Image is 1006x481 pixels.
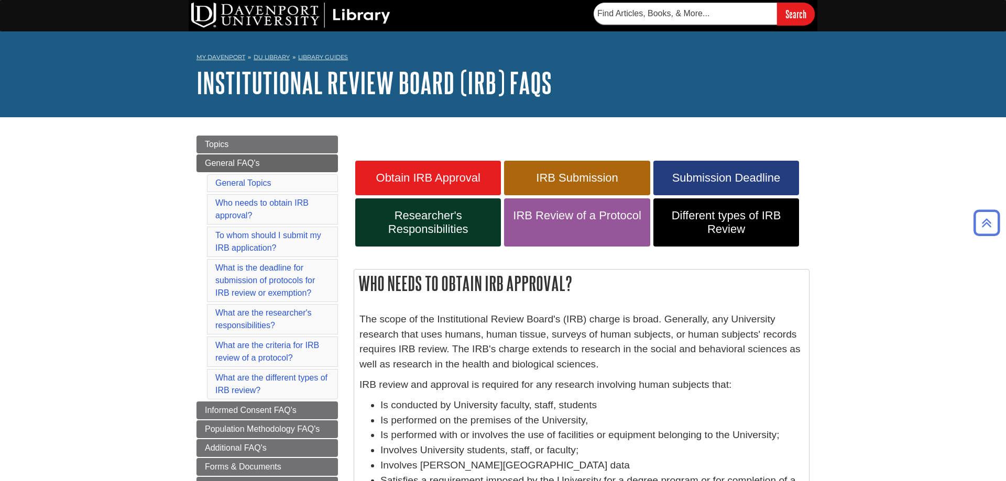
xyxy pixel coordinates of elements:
li: Is performed with or involves the use of facilities or equipment belonging to the University; [380,428,804,443]
a: IRB Review of a Protocol [504,198,650,247]
img: DU Library [191,3,390,28]
a: Back to Top [970,216,1003,230]
a: What are the researcher's responsibilities? [215,308,312,330]
p: The scope of the Institutional Review Board's (IRB) charge is broad. Generally, any University re... [359,312,804,372]
input: Search [777,3,815,25]
input: Find Articles, Books, & More... [594,3,777,25]
a: DU Library [254,53,290,61]
span: Topics [205,140,228,149]
span: Informed Consent FAQ's [205,406,297,415]
li: Is performed on the premises of the University, [380,413,804,428]
a: Library Guides [298,53,348,61]
a: Obtain IRB Approval [355,161,501,195]
a: Additional FAQ's [196,439,338,457]
h1: Institutional Review Board (IRB) FAQs [196,67,810,98]
span: IRB Review of a Protocol [512,209,642,222]
span: Submission Deadline [661,171,791,185]
a: Who needs to obtain IRB approval? [215,198,309,220]
li: Involves University students, staff, or faculty; [380,443,804,458]
span: Obtain IRB Approval [363,171,493,185]
li: Involves [PERSON_NAME][GEOGRAPHIC_DATA] data [380,458,804,473]
a: My Davenport [196,53,245,62]
span: Population Methodology FAQ's [205,424,320,433]
a: What are the different types of IRB review? [215,373,327,395]
li: Is conducted by University faculty, staff, students [380,398,804,413]
a: What is the deadline for submission of protocols for IRB review or exemption? [215,263,315,297]
h2: Who needs to obtain IRB approval? [354,270,809,297]
p: IRB review and approval is required for any research involving human subjects that: [359,377,804,393]
a: Researcher's Responsibilities [355,198,501,247]
nav: breadcrumb [196,50,810,67]
form: Searches DU Library's articles, books, and more [594,3,815,25]
a: Different types of IRB Review [653,198,799,247]
a: General FAQ's [196,154,338,172]
a: Population Methodology FAQ's [196,420,338,438]
a: IRB Submission [504,161,650,195]
span: Forms & Documents [205,462,281,471]
a: Informed Consent FAQ's [196,401,338,419]
a: General Topics [215,178,271,187]
span: IRB Submission [512,171,642,185]
a: Topics [196,136,338,153]
a: To whom should I submit my IRB application? [215,231,321,252]
span: Additional FAQ's [205,443,267,452]
a: Forms & Documents [196,458,338,476]
span: General FAQ's [205,159,259,167]
span: Different types of IRB Review [661,209,791,236]
a: Submission Deadline [653,161,799,195]
span: Researcher's Responsibilities [363,209,493,236]
a: What are the criteria for IRB review of a protocol? [215,341,319,362]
